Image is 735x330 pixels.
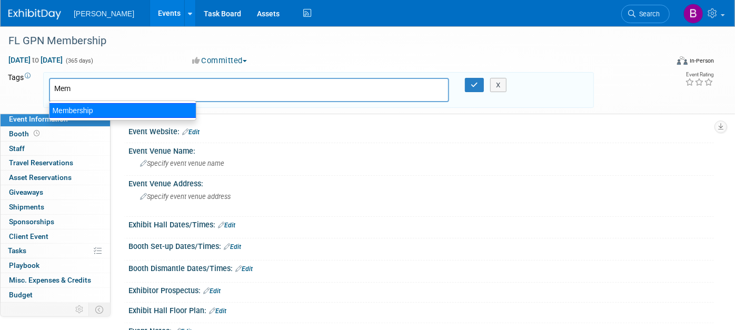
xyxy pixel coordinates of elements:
[128,303,714,316] div: Exhibit Hall Floor Plan:
[1,273,110,287] a: Misc. Expenses & Credits
[128,176,714,189] div: Event Venue Address:
[71,303,89,316] td: Personalize Event Tab Strip
[128,283,714,296] div: Exhibitor Prospectus:
[8,55,63,65] span: [DATE] [DATE]
[128,143,714,156] div: Event Venue Name:
[9,158,73,167] span: Travel Reservations
[689,57,714,65] div: In-Person
[49,103,196,118] div: Membership
[9,276,91,284] span: Misc. Expenses & Credits
[1,229,110,244] a: Client Event
[140,159,224,167] span: Specify event venue name
[128,238,714,252] div: Booth Set-up Dates/Times:
[188,55,251,66] button: Committed
[1,200,110,214] a: Shipments
[31,56,41,64] span: to
[1,244,110,258] a: Tasks
[218,222,235,229] a: Edit
[8,9,61,19] img: ExhibitDay
[32,129,42,137] span: Booth not reserved yet
[1,215,110,229] a: Sponsorships
[1,258,110,273] a: Playbook
[54,83,202,94] input: Type tag and hit enter
[1,142,110,156] a: Staff
[74,9,134,18] span: [PERSON_NAME]
[9,203,44,211] span: Shipments
[1,156,110,170] a: Travel Reservations
[128,261,714,274] div: Booth Dismantle Dates/Times:
[8,72,34,108] td: Tags
[209,307,226,315] a: Edit
[1,112,110,126] a: Event Information
[128,124,714,137] div: Event Website:
[635,10,660,18] span: Search
[677,56,688,65] img: Format-Inperson.png
[9,188,43,196] span: Giveaways
[224,243,241,251] a: Edit
[9,261,39,269] span: Playbook
[5,32,654,51] div: FL GPN Membership
[9,173,72,182] span: Asset Reservations
[610,55,714,71] div: Event Format
[9,144,25,153] span: Staff
[1,185,110,199] a: Giveaways
[1,171,110,185] a: Asset Reservations
[8,246,26,255] span: Tasks
[140,193,231,201] span: Specify event venue address
[621,5,670,23] a: Search
[9,291,33,299] span: Budget
[685,72,713,77] div: Event Rating
[1,288,110,302] a: Budget
[9,129,42,138] span: Booth
[9,232,48,241] span: Client Event
[235,265,253,273] a: Edit
[683,4,703,24] img: Buse Onen
[89,303,111,316] td: Toggle Event Tabs
[182,128,200,136] a: Edit
[9,115,68,123] span: Event Information
[1,127,110,141] a: Booth
[128,217,714,231] div: Exhibit Hall Dates/Times:
[203,287,221,295] a: Edit
[9,217,54,226] span: Sponsorships
[65,57,93,64] span: (365 days)
[490,78,506,93] button: X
